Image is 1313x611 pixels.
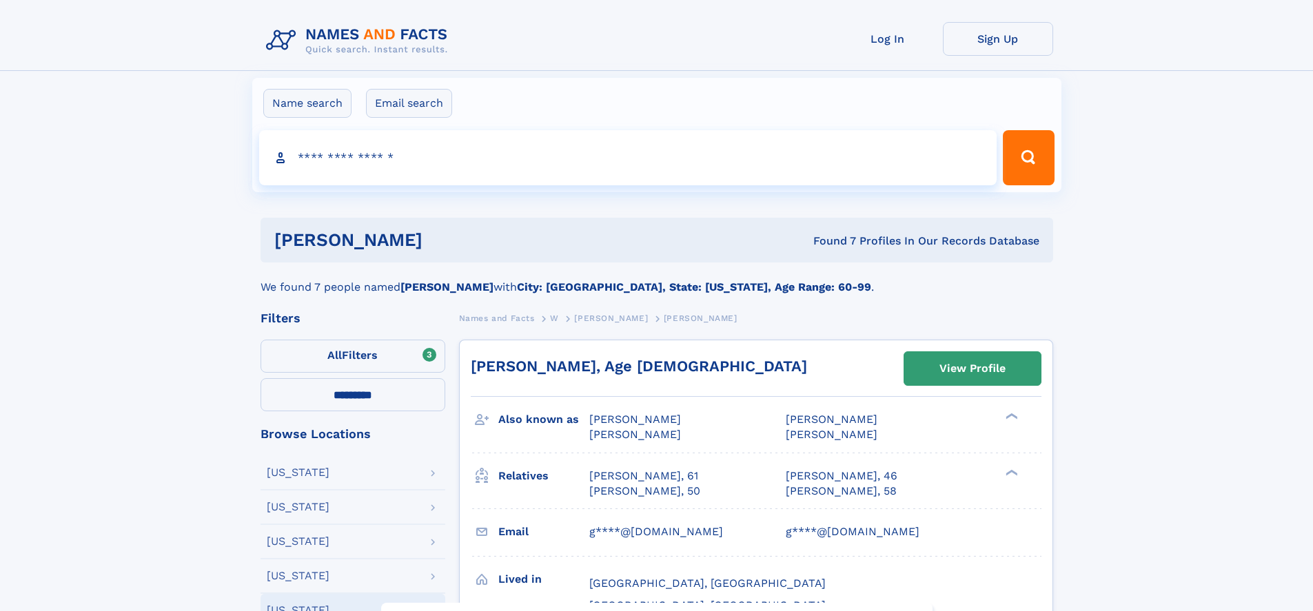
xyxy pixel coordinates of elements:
a: [PERSON_NAME] [574,309,648,327]
span: [GEOGRAPHIC_DATA], [GEOGRAPHIC_DATA] [589,577,826,590]
button: Search Button [1003,130,1054,185]
input: search input [259,130,997,185]
div: Browse Locations [261,428,445,440]
span: All [327,349,342,362]
h3: Email [498,520,589,543]
b: City: [GEOGRAPHIC_DATA], State: [US_STATE], Age Range: 60-99 [517,280,871,293]
div: ❯ [1002,468,1019,477]
a: [PERSON_NAME], 61 [589,468,698,484]
h3: Also known as [498,408,589,431]
div: [US_STATE] [267,536,329,547]
span: [PERSON_NAME] [786,428,877,441]
b: [PERSON_NAME] [400,280,493,293]
h3: Lived in [498,568,589,591]
a: Names and Facts [459,309,535,327]
label: Name search [263,89,352,118]
a: [PERSON_NAME], Age [DEMOGRAPHIC_DATA] [471,358,807,375]
div: ❯ [1002,412,1019,421]
a: [PERSON_NAME], 50 [589,484,700,499]
span: [PERSON_NAME] [589,428,681,441]
a: W [550,309,559,327]
span: [PERSON_NAME] [664,313,737,323]
div: [US_STATE] [267,467,329,478]
span: W [550,313,559,323]
div: Filters [261,312,445,324]
div: [US_STATE] [267,501,329,512]
div: View Profile [939,353,1006,384]
h3: Relatives [498,464,589,488]
a: [PERSON_NAME], 46 [786,468,897,484]
span: [PERSON_NAME] [574,313,648,323]
a: View Profile [904,352,1041,385]
span: [PERSON_NAME] [786,413,877,426]
div: [US_STATE] [267,570,329,581]
span: [PERSON_NAME] [589,413,681,426]
label: Filters [261,340,445,373]
div: Found 7 Profiles In Our Records Database [618,234,1039,249]
div: We found 7 people named with . [261,262,1053,296]
a: Sign Up [943,22,1053,56]
label: Email search [366,89,452,118]
h1: [PERSON_NAME] [274,231,618,249]
a: [PERSON_NAME], 58 [786,484,897,499]
img: Logo Names and Facts [261,22,459,59]
a: Log In [833,22,943,56]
